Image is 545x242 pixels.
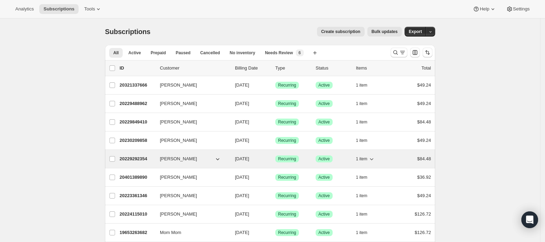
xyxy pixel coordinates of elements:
span: Needs Review [265,50,293,56]
span: Recurring [278,211,296,217]
span: Bulk updates [372,29,398,34]
span: Active [128,50,141,56]
p: 20229849410 [120,119,154,126]
button: Sort the results [423,48,432,57]
div: IDCustomerBilling DateTypeStatusItemsTotal [120,65,431,72]
span: Paused [176,50,190,56]
span: 1 item [356,230,367,235]
span: $49.24 [417,138,431,143]
p: 20224115010 [120,211,154,218]
span: [PERSON_NAME] [160,119,197,126]
span: Recurring [278,156,296,162]
span: 1 item [356,175,367,180]
button: 1 item [356,172,375,182]
p: ID [120,65,154,72]
span: Settings [513,6,530,12]
div: 20229488962[PERSON_NAME][DATE]SuccessRecurringSuccessActive1 item$49.24 [120,99,431,108]
p: 20223361346 [120,192,154,199]
button: Bulk updates [367,27,402,37]
span: 1 item [356,138,367,143]
button: 1 item [356,136,375,145]
div: Open Intercom Messenger [521,211,538,228]
button: [PERSON_NAME] [156,153,225,164]
span: $49.24 [417,193,431,198]
span: 6 [299,50,301,56]
span: [DATE] [235,138,249,143]
span: Active [318,211,330,217]
span: [DATE] [235,175,249,180]
span: Recurring [278,175,296,180]
div: 20401389890[PERSON_NAME][DATE]SuccessRecurringSuccessActive1 item$36.92 [120,172,431,182]
span: Analytics [15,6,34,12]
button: 1 item [356,80,375,90]
span: $126.72 [415,211,431,217]
span: Active [318,82,330,88]
div: 20224115010[PERSON_NAME][DATE]SuccessRecurringSuccessActive1 item$126.72 [120,209,431,219]
button: 1 item [356,117,375,127]
p: Customer [160,65,229,72]
p: Billing Date [235,65,270,72]
span: Active [318,175,330,180]
span: Recurring [278,230,296,235]
span: [PERSON_NAME] [160,137,197,144]
span: $126.72 [415,230,431,235]
div: 20229849410[PERSON_NAME][DATE]SuccessRecurringSuccessActive1 item$84.48 [120,117,431,127]
span: [PERSON_NAME] [160,211,197,218]
span: 1 item [356,193,367,199]
span: $36.92 [417,175,431,180]
button: Search and filter results [391,48,407,57]
p: Total [422,65,431,72]
button: [PERSON_NAME] [156,116,225,128]
span: Export [409,29,422,34]
button: Tools [80,4,106,14]
span: Subscriptions [105,28,151,35]
span: [DATE] [235,119,249,124]
span: Tools [84,6,95,12]
button: 1 item [356,209,375,219]
p: 20230209858 [120,137,154,144]
span: [PERSON_NAME] [160,155,197,162]
button: [PERSON_NAME] [156,172,225,183]
button: 1 item [356,154,375,164]
div: 19653263682Mom Mom[DATE]SuccessRecurringSuccessActive1 item$126.72 [120,228,431,237]
button: Create subscription [317,27,365,37]
span: 1 item [356,82,367,88]
span: Recurring [278,193,296,199]
button: 1 item [356,228,375,237]
div: 20223361346[PERSON_NAME][DATE]SuccessRecurringSuccessActive1 item$49.24 [120,191,431,201]
div: 20230209858[PERSON_NAME][DATE]SuccessRecurringSuccessActive1 item$49.24 [120,136,431,145]
div: 20229292354[PERSON_NAME][DATE]SuccessRecurringSuccessActive1 item$84.48 [120,154,431,164]
div: 20321337666[PERSON_NAME][DATE]SuccessRecurringSuccessActive1 item$49.24 [120,80,431,90]
span: Prepaid [151,50,166,56]
span: $49.24 [417,101,431,106]
span: [DATE] [235,211,249,217]
button: [PERSON_NAME] [156,209,225,220]
button: Settings [502,4,534,14]
span: [DATE] [235,101,249,106]
span: Create subscription [321,29,360,34]
span: All [113,50,119,56]
p: 20401389890 [120,174,154,181]
span: [DATE] [235,230,249,235]
p: 20229292354 [120,155,154,162]
span: Active [318,230,330,235]
button: 1 item [356,99,375,108]
p: 20321337666 [120,82,154,89]
span: Recurring [278,138,296,143]
button: Create new view [309,48,320,58]
span: [DATE] [235,82,249,88]
button: [PERSON_NAME] [156,80,225,91]
span: [PERSON_NAME] [160,100,197,107]
button: [PERSON_NAME] [156,98,225,109]
span: $84.48 [417,119,431,124]
span: Active [318,119,330,125]
span: [DATE] [235,156,249,161]
div: Type [275,65,310,72]
span: [PERSON_NAME] [160,174,197,181]
span: 1 item [356,119,367,125]
span: [PERSON_NAME] [160,82,197,89]
span: Recurring [278,119,296,125]
span: [PERSON_NAME] [160,192,197,199]
span: Help [480,6,489,12]
span: Active [318,138,330,143]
